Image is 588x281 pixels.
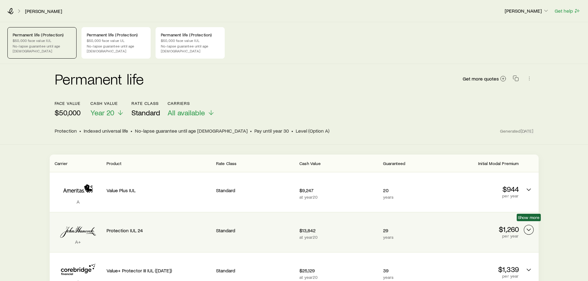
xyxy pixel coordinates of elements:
span: Initial Modal Premium [478,161,519,166]
p: Standard [216,227,294,233]
a: Get more quotes [462,75,507,82]
p: $50,000 face value IUL [13,38,71,43]
p: per year [440,274,519,279]
p: $50,000 [55,108,81,117]
p: A+ [55,239,102,245]
p: $13,842 [299,227,378,233]
span: Protection [55,128,77,134]
p: Value Plus IUL [106,187,211,193]
a: Permanent life (Protection)$50,000 face value IULNo-lapse guarantee until age [DEMOGRAPHIC_DATA] [156,27,225,59]
span: Standard [131,108,160,117]
p: Permanent life (Protection) [87,32,145,37]
span: Product [106,161,122,166]
span: Pay until year 30 [254,128,289,134]
span: All available [168,108,205,117]
span: Rate Class [216,161,237,166]
span: Level (Option A) [296,128,329,134]
p: Rate Class [131,101,160,106]
p: No-lapse guarantee until age [DEMOGRAPHIC_DATA] [87,43,145,53]
button: [PERSON_NAME] [504,7,549,15]
button: Cash ValueYear 20 [90,101,124,117]
p: A [55,199,102,205]
p: $50,000 face value IUL [161,38,219,43]
span: • [131,128,132,134]
p: per year [440,193,519,198]
span: • [250,128,252,134]
p: years [383,235,436,240]
p: Standard [216,267,294,274]
span: • [291,128,293,134]
span: Carrier [55,161,68,166]
button: CarriersAll available [168,101,215,117]
p: at year 20 [299,235,378,240]
p: 39 [383,267,436,274]
p: $1,260 [440,225,519,233]
p: $1,339 [440,265,519,274]
span: Get more quotes [463,76,499,81]
p: No-lapse guarantee until age [DEMOGRAPHIC_DATA] [161,43,219,53]
button: Get help [554,7,581,14]
p: years [383,195,436,200]
span: • [79,128,81,134]
p: Standard [216,187,294,193]
span: Show more [518,215,540,220]
p: Permanent life (Protection) [161,32,219,37]
p: at year 20 [299,275,378,280]
p: $50,000 face value UL [87,38,145,43]
p: Carriers [168,101,215,106]
button: Rate ClassStandard [131,101,160,117]
h2: Permanent life [55,71,144,86]
a: [PERSON_NAME] [25,8,62,14]
p: Permanent life (Protection) [13,32,71,37]
p: years [383,275,436,280]
p: per year [440,233,519,238]
p: Cash Value [90,101,124,106]
p: $944 [440,185,519,193]
p: $25,129 [299,267,378,274]
span: No-lapse guarantee until age [DEMOGRAPHIC_DATA] [135,128,248,134]
span: Generated [500,128,533,134]
p: $9,247 [299,187,378,193]
span: Indexed universal life [84,128,128,134]
p: Value+ Protector III IUL ([DATE]) [106,267,211,274]
p: face value [55,101,81,106]
p: 29 [383,227,436,233]
p: No-lapse guarantee until age [DEMOGRAPHIC_DATA] [13,43,71,53]
span: Year 20 [90,108,114,117]
a: Permanent life (Protection)$50,000 face value ULNo-lapse guarantee until age [DEMOGRAPHIC_DATA] [81,27,151,59]
p: Protection IUL 24 [106,227,211,233]
span: [DATE] [521,128,534,134]
a: Permanent life (Protection)$50,000 face value IULNo-lapse guarantee until age [DEMOGRAPHIC_DATA] [7,27,77,59]
p: 20 [383,187,436,193]
p: at year 20 [299,195,378,200]
span: Guaranteed [383,161,406,166]
span: Cash Value [299,161,321,166]
p: [PERSON_NAME] [505,8,549,14]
